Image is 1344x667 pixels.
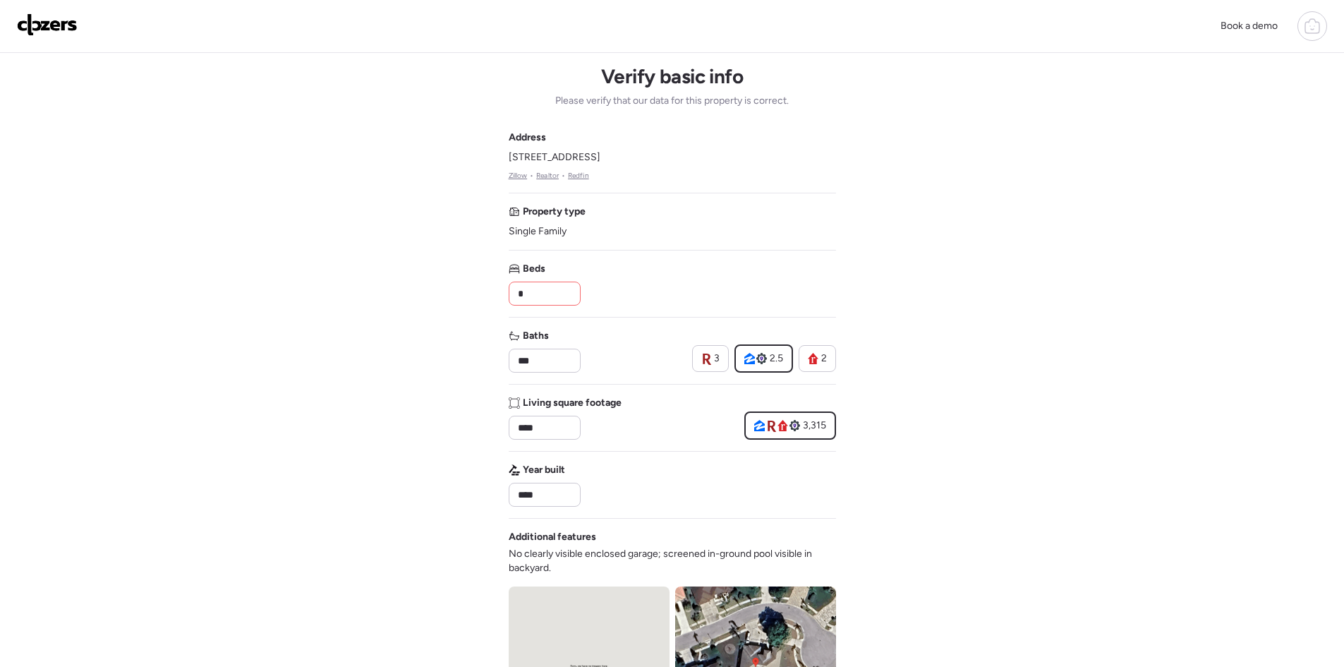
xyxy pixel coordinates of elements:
span: Please verify that our data for this property is correct. [555,94,789,108]
span: 3 [714,351,720,366]
span: Book a demo [1221,20,1278,32]
span: Year built [523,463,565,477]
span: Baths [523,329,549,343]
span: Additional features [509,530,596,544]
a: Redfin [568,170,589,181]
span: 3,315 [803,419,826,433]
span: Property type [523,205,586,219]
span: Living square footage [523,396,622,410]
a: Zillow [509,170,528,181]
span: Address [509,131,546,145]
span: 2 [821,351,827,366]
span: No clearly visible enclosed garage; screened in-ground pool visible in backyard. [509,547,836,575]
span: Beds [523,262,545,276]
a: Realtor [536,170,559,181]
span: [STREET_ADDRESS] [509,150,600,164]
span: • [530,170,533,181]
span: Single Family [509,224,567,239]
span: 2.5 [770,351,783,366]
span: • [562,170,565,181]
img: Logo [17,13,78,36]
h1: Verify basic info [601,64,743,88]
